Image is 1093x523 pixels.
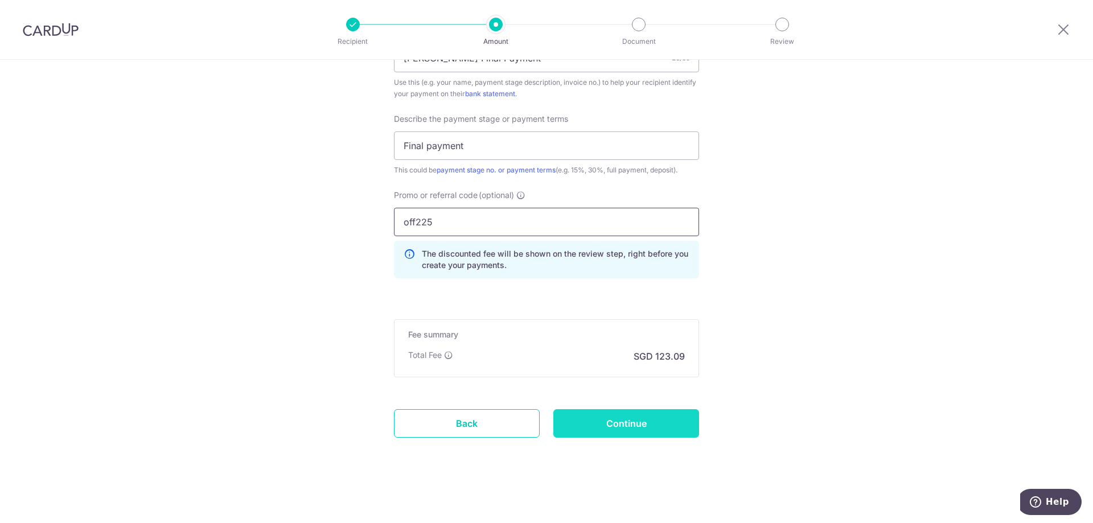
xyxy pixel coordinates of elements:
[23,23,79,36] img: CardUp
[408,349,442,361] p: Total Fee
[422,248,689,271] p: The discounted fee will be shown on the review step, right before you create your payments.
[465,89,515,98] a: bank statement
[408,329,685,340] h5: Fee summary
[437,166,556,174] a: payment stage no. or payment terms
[454,36,538,47] p: Amount
[553,409,699,438] input: Continue
[597,36,681,47] p: Document
[634,349,685,363] p: SGD 123.09
[311,36,395,47] p: Recipient
[740,36,824,47] p: Review
[394,409,540,438] a: Back
[394,113,568,125] span: Describe the payment stage or payment terms
[394,164,699,176] div: This could be (e.g. 15%, 30%, full payment, deposit).
[479,190,514,201] span: (optional)
[394,77,699,100] div: Use this (e.g. your name, payment stage description, invoice no.) to help your recipient identify...
[394,190,478,201] span: Promo or referral code
[1020,489,1082,517] iframe: Opens a widget where you can find more information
